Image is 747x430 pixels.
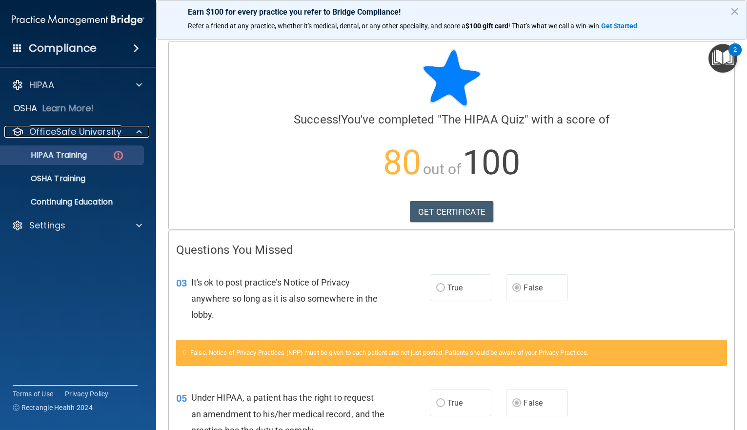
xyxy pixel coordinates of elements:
[463,143,520,183] span: 100
[13,403,93,412] span: Ⓒ Rectangle Health 2024
[708,44,737,73] button: Open Resource Center, 2 new notifications
[176,277,187,289] span: 03
[436,285,445,292] input: True
[12,10,144,30] img: PMB logo
[190,349,588,356] span: False. Notice of Privacy Practices (NPP) must be given to each patient and not just posted. Patie...
[176,113,727,126] h4: You've completed " " with a score of
[12,79,142,91] a: HIPAA
[423,161,462,178] span: out of
[508,22,601,30] span: ! That's what we call a win-win.
[6,197,140,207] p: Continuing Education
[447,283,463,292] span: True
[13,389,53,399] a: Terms of Use
[512,285,521,292] input: False
[188,7,715,17] p: Earn $100 for every practice you refer to Bridge Compliance!
[524,283,543,292] span: False
[29,220,65,231] p: Settings
[42,102,94,114] p: Learn More!
[29,41,97,55] h4: Compliance
[12,220,142,231] a: Settings
[6,150,87,160] p: HIPAA Training
[176,244,727,256] h4: Questions You Missed
[601,22,639,30] a: Get Started
[512,400,521,407] input: False
[294,113,341,126] span: Success!
[423,49,481,107] img: blue-star-rounded.9d042014.png
[383,143,421,183] span: 80
[13,102,38,114] p: OSHA
[436,400,445,407] input: True
[12,126,142,138] a: OfficeSafe University
[65,389,109,399] a: Privacy Policy
[442,113,525,126] span: The HIPAA Quiz
[465,22,508,30] strong: $100 gift card
[730,3,739,19] button: Close
[524,398,543,408] span: False
[29,79,54,91] p: HIPAA
[29,126,121,138] p: OfficeSafe University
[188,22,465,30] span: Refer a friend at any practice, whether it's medical, dental, or any other speciality, and score a
[176,392,187,404] span: 05
[410,201,493,223] a: GET CERTIFICATE
[447,398,463,408] span: True
[112,149,124,162] img: danger-circle.6113f641.png
[191,277,378,320] span: It's ok to post practice’s Notice of Privacy anywhere so long as it is also somewhere in the lobby.
[601,22,637,30] strong: Get Started
[6,174,85,184] p: OSHA Training
[733,50,737,62] div: 2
